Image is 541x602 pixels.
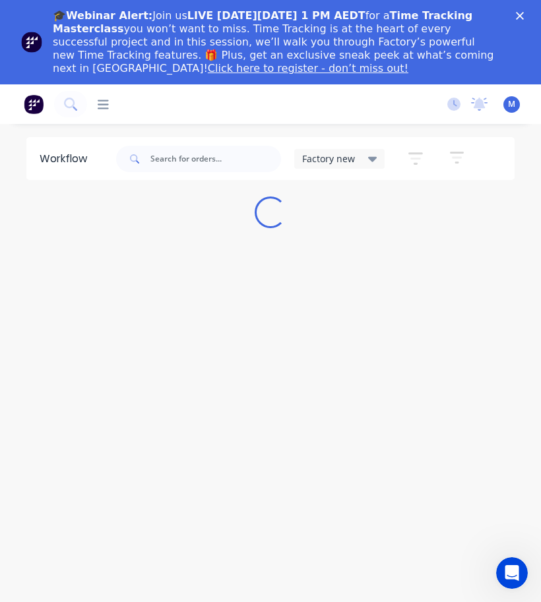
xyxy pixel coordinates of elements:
[53,9,472,35] b: Time Tracking Masterclass
[40,151,94,167] div: Workflow
[187,9,366,22] b: LIVE [DATE][DATE] 1 PM AEDT
[53,9,152,22] b: 🎓Webinar Alert:
[508,98,515,110] span: M
[53,9,499,75] div: Join us for a you won’t want to miss. Time Tracking is at the heart of every successful project a...
[516,12,529,20] div: Close
[21,32,42,53] img: Profile image for Team
[496,557,528,589] iframe: Intercom live chat
[208,62,408,75] a: Click here to register - don’t miss out!
[302,152,355,166] span: Factory new
[150,146,281,172] input: Search for orders...
[24,94,44,114] img: Factory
